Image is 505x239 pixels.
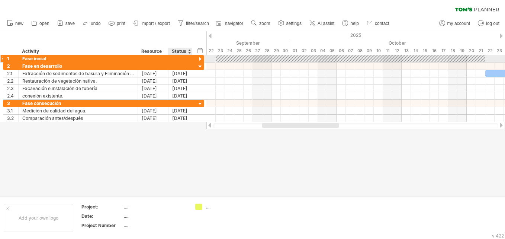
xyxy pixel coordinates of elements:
[131,19,172,28] a: import / export
[215,19,245,28] a: navigator
[411,47,420,55] div: Tuesday, 14 October 2025
[383,47,392,55] div: Saturday, 11 October 2025
[486,21,499,26] span: log out
[55,19,77,28] a: save
[22,70,134,77] div: Extracción de sedimentos de basura y Eliminación de residuos tóxicos.
[22,92,134,99] div: conexión existente.
[22,100,134,107] div: Fase consecución
[81,19,103,28] a: undo
[467,47,476,55] div: Monday, 20 October 2025
[281,47,290,55] div: Tuesday, 30 September 2025
[476,19,502,28] a: log out
[176,19,211,28] a: filter/search
[124,213,186,219] div: ....
[244,47,253,55] div: Friday, 26 September 2025
[142,107,164,114] div: [DATE]
[142,115,164,122] div: [DATE]
[4,204,73,232] div: Add your own logo
[7,55,18,62] div: 1
[346,47,355,55] div: Tuesday, 7 October 2025
[5,19,26,28] a: new
[276,19,304,28] a: settings
[142,77,164,85] div: [DATE]
[308,19,337,28] a: AI assist
[7,115,18,122] div: 3.2
[81,222,122,229] div: Project Number
[7,70,18,77] div: 2.1
[340,19,361,28] a: help
[216,47,225,55] div: Tuesday, 23 September 2025
[448,47,457,55] div: Saturday, 18 October 2025
[437,19,472,28] a: my account
[81,213,122,219] div: Date:
[7,92,18,99] div: 2.4
[142,92,164,99] div: [DATE]
[172,92,189,99] div: [DATE]
[299,47,309,55] div: Thursday, 2 October 2025
[22,48,134,55] div: Activity
[420,47,430,55] div: Wednesday, 15 October 2025
[124,222,186,229] div: ....
[91,21,101,26] span: undo
[225,21,243,26] span: navigator
[402,47,411,55] div: Monday, 13 October 2025
[22,63,134,70] div: Fase en desarrollo
[172,70,189,77] div: [DATE]
[259,21,270,26] span: zoom
[141,21,170,26] span: import / export
[374,47,383,55] div: Friday, 10 October 2025
[7,77,18,85] div: 2.2
[365,19,392,28] a: contact
[262,47,271,55] div: Sunday, 28 September 2025
[65,21,75,26] span: save
[22,107,134,114] div: Medición de calidad del agua.
[22,115,134,122] div: Comparación antes/después
[22,55,134,62] div: Fase inicial
[234,47,244,55] div: Thursday, 25 September 2025
[15,21,23,26] span: new
[7,63,18,70] div: 2
[337,47,346,55] div: Monday, 6 October 2025
[7,85,18,92] div: 2.3
[7,107,18,114] div: 3.1
[430,47,439,55] div: Thursday, 16 October 2025
[172,107,189,114] div: [DATE]
[318,47,327,55] div: Saturday, 4 October 2025
[290,47,299,55] div: Wednesday, 1 October 2025
[355,47,364,55] div: Wednesday, 8 October 2025
[186,21,209,26] span: filter/search
[172,77,189,85] div: [DATE]
[364,47,374,55] div: Thursday, 9 October 2025
[495,47,504,55] div: Thursday, 23 October 2025
[271,47,281,55] div: Monday, 29 September 2025
[392,47,402,55] div: Sunday, 12 October 2025
[375,21,389,26] span: contact
[476,47,485,55] div: Tuesday, 21 October 2025
[141,48,164,55] div: Resource
[206,204,247,210] div: ....
[485,47,495,55] div: Wednesday, 22 October 2025
[439,47,448,55] div: Friday, 17 October 2025
[124,204,186,210] div: ....
[39,21,49,26] span: open
[249,19,272,28] a: zoom
[327,47,337,55] div: Sunday, 5 October 2025
[350,21,359,26] span: help
[172,85,189,92] div: [DATE]
[447,21,470,26] span: my account
[206,47,216,55] div: Monday, 22 September 2025
[7,100,18,107] div: 3
[253,47,262,55] div: Saturday, 27 September 2025
[309,47,318,55] div: Friday, 3 October 2025
[172,48,188,55] div: Status
[142,85,164,92] div: [DATE]
[492,233,504,239] div: v 422
[107,19,128,28] a: print
[286,21,302,26] span: settings
[172,115,189,122] div: [DATE]
[117,21,125,26] span: print
[81,204,122,210] div: Project:
[22,85,134,92] div: Excavación e instalación de tubería
[142,70,164,77] div: [DATE]
[29,19,52,28] a: open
